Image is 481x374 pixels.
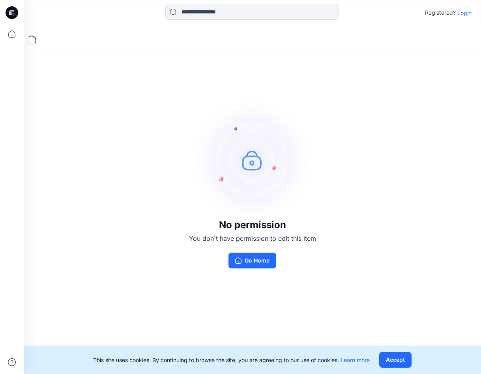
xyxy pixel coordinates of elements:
[193,101,312,219] img: no-perm.svg
[425,8,456,17] p: Registered?
[189,234,316,243] p: You don't have permission to edit this item
[341,357,370,363] a: Learn more
[93,356,370,364] p: This site uses cookies. By continuing to browse the site, you are agreeing to our use of cookies.
[228,253,276,268] button: Go Home
[189,219,316,230] h3: No permission
[457,9,472,17] p: Login
[379,352,412,368] button: Accept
